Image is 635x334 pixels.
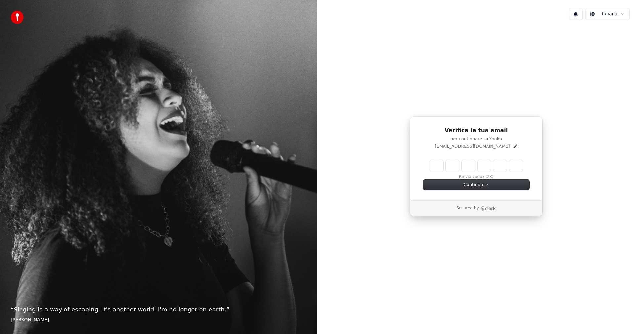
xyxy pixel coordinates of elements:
[464,182,489,188] span: Continua
[430,160,523,172] input: Enter verification code
[423,136,529,142] p: per continuare su Youka
[423,180,529,190] button: Continua
[480,206,496,211] a: Clerk logo
[11,305,307,314] p: “ Singing is a way of escaping. It's another world. I'm no longer on earth. ”
[435,143,510,149] p: [EMAIL_ADDRESS][DOMAIN_NAME]
[11,317,307,323] footer: [PERSON_NAME]
[11,11,24,24] img: youka
[423,127,529,135] h1: Verifica la tua email
[513,144,518,149] button: Edit
[456,206,479,211] p: Secured by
